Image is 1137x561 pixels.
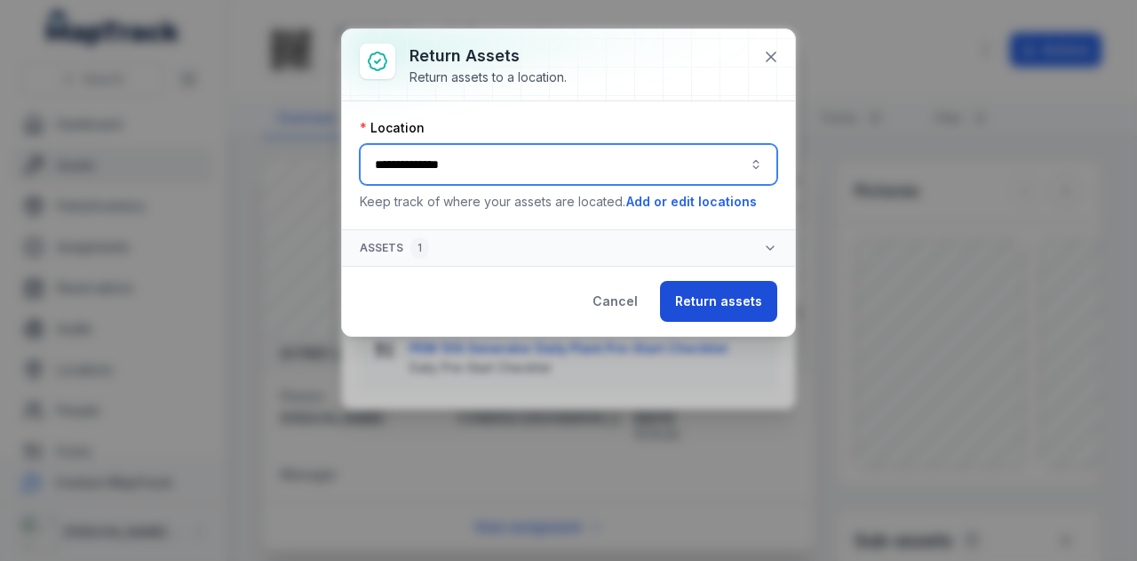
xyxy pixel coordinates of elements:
button: Return assets [660,281,777,322]
h3: Return assets [409,44,567,68]
div: 1 [410,237,429,259]
p: Keep track of where your assets are located. [360,192,777,212]
span: Assets [360,237,429,259]
button: Assets1 [342,230,795,266]
button: Cancel [577,281,653,322]
div: Return assets to a location. [409,68,567,86]
button: Add or edit locations [625,192,758,212]
label: Location [360,119,425,137]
